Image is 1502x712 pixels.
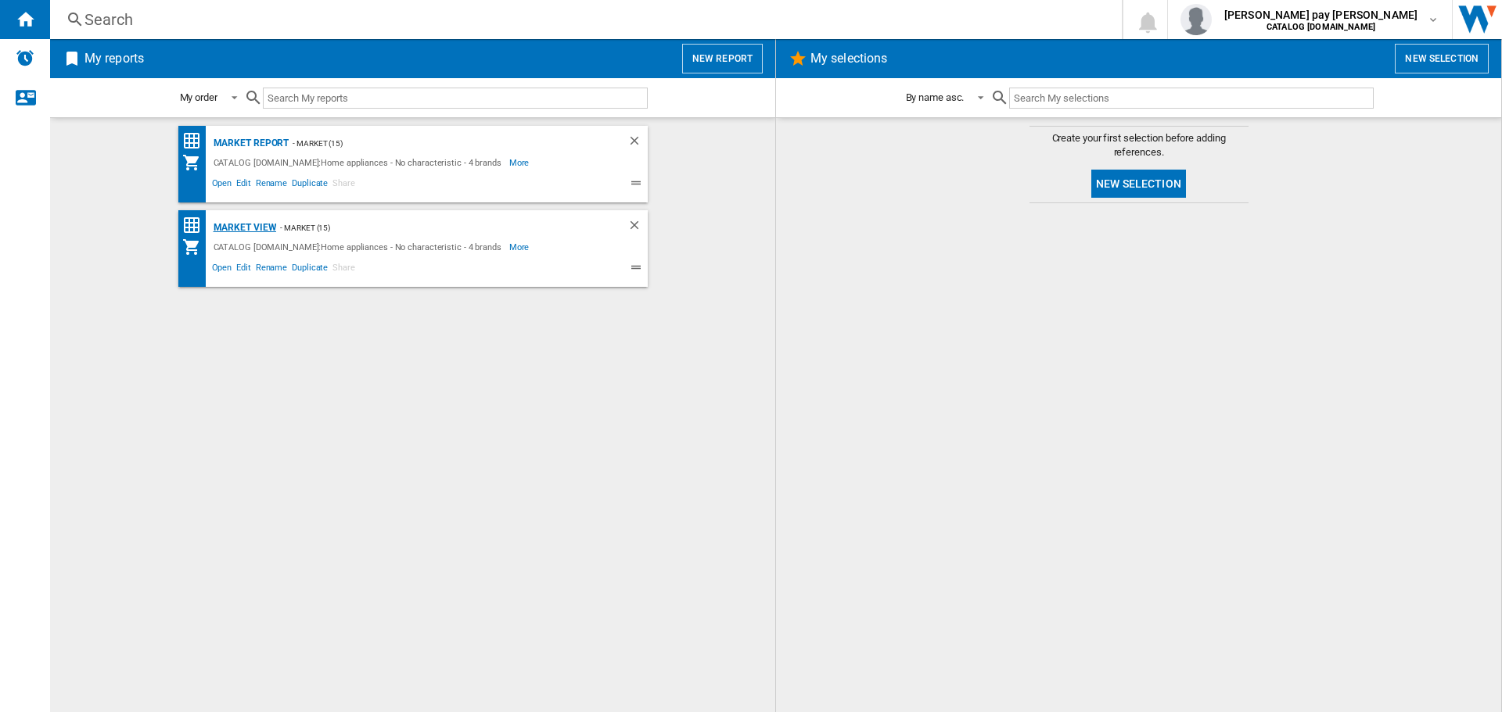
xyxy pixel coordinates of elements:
[210,238,509,256] div: CATALOG [DOMAIN_NAME]:Home appliances - No characteristic - 4 brands
[1009,88,1373,109] input: Search My selections
[330,176,358,195] span: Share
[509,238,532,256] span: More
[210,176,235,195] span: Open
[1091,170,1186,198] button: New selection
[253,260,289,279] span: Rename
[234,176,253,195] span: Edit
[210,153,509,172] div: CATALOG [DOMAIN_NAME]:Home appliances - No characteristic - 4 brands
[627,218,648,238] div: Delete
[289,134,595,153] div: - Market (15)
[1224,7,1418,23] span: [PERSON_NAME] pay [PERSON_NAME]
[906,91,965,103] div: By name asc.
[1180,4,1212,35] img: profile.jpg
[330,260,358,279] span: Share
[1395,44,1489,73] button: New selection
[210,134,289,153] div: Market Report
[253,176,289,195] span: Rename
[182,131,210,151] div: Price Matrix
[234,260,253,279] span: Edit
[682,44,763,73] button: New report
[180,91,217,103] div: My order
[1029,131,1249,159] span: Create your first selection before adding references.
[210,260,235,279] span: Open
[807,44,890,73] h2: My selections
[182,153,210,172] div: My Assortment
[182,238,210,256] div: My Assortment
[509,153,532,172] span: More
[276,218,595,238] div: - Market (15)
[1267,22,1375,32] b: CATALOG [DOMAIN_NAME]
[263,88,648,109] input: Search My reports
[210,218,277,238] div: Market view
[16,48,34,67] img: alerts-logo.svg
[84,9,1081,30] div: Search
[81,44,147,73] h2: My reports
[289,176,330,195] span: Duplicate
[289,260,330,279] span: Duplicate
[627,134,648,153] div: Delete
[182,216,210,235] div: Price Matrix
